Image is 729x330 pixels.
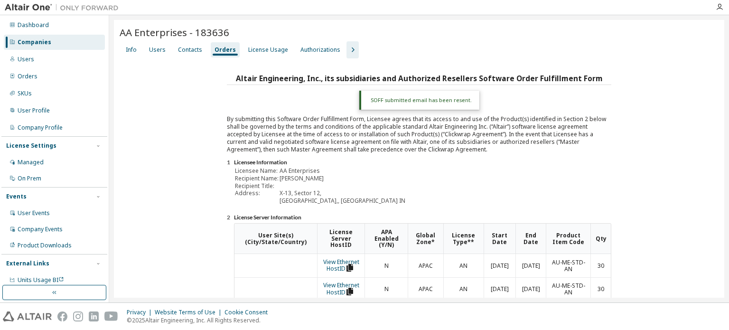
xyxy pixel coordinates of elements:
td: 30 [590,277,611,301]
div: User Profile [18,107,50,114]
th: End Date [515,224,546,254]
td: AA Enterprises [280,168,405,174]
div: Company Events [18,226,63,233]
td: [DATE] [515,277,546,301]
div: SKUs [18,90,32,97]
div: Info [126,46,137,54]
td: [DATE] [484,254,515,277]
div: Orders [215,46,236,54]
div: User Events [18,209,50,217]
td: [DATE] [515,254,546,277]
a: View Ethernet HostID [323,281,359,296]
div: Product Downloads [18,242,72,249]
th: Product Item Code [546,224,590,254]
div: Authorizations [300,46,340,54]
p: © 2025 Altair Engineering, Inc. All Rights Reserved. [127,316,273,324]
img: youtube.svg [104,311,118,321]
td: APAC [408,277,443,301]
div: Events [6,193,27,200]
div: Dashboard [18,21,49,29]
img: facebook.svg [57,311,67,321]
td: N [364,277,408,301]
h3: Altair Engineering, Inc., its subsidiaries and Authorized Resellers Software Order Fulfillment Form [227,72,611,85]
td: 30 [590,254,611,277]
div: Companies [18,38,51,46]
a: View Ethernet HostID [323,258,359,273]
th: APA Enabled (Y/N) [364,224,408,254]
td: [DATE] [484,277,515,301]
td: APAC [408,254,443,277]
th: User Site(s) (City/State/Country) [234,224,317,254]
td: X-13, Sector 12, [280,190,405,197]
th: Qty [590,224,611,254]
div: *Global Zones: =[GEOGRAPHIC_DATA], =[GEOGRAPHIC_DATA], =Asia/[GEOGRAPHIC_DATA] **License Types: -... [234,223,611,320]
li: Licensee Information [234,159,611,167]
td: Recipient Title: [235,183,279,189]
div: Privacy [127,309,155,316]
div: Website Terms of Use [155,309,224,316]
td: AN [443,277,484,301]
img: altair_logo.svg [3,311,52,321]
span: Units Usage BI [18,276,64,284]
th: License Type** [443,224,484,254]
div: License Settings [6,142,56,150]
div: License Usage [248,46,288,54]
td: AU-ME-STD-AN [546,254,590,277]
td: [PERSON_NAME] [280,175,405,182]
div: Orders [18,73,37,80]
td: Recipient Name: [235,175,279,182]
div: Company Profile [18,124,63,132]
td: AU-ME-STD-AN [546,277,590,301]
td: Licensee Name: [235,168,279,174]
td: AN [443,254,484,277]
th: License Server HostID [317,224,364,254]
img: linkedin.svg [89,311,99,321]
th: Global Zone* [408,224,443,254]
th: Start Date [484,224,515,254]
div: Managed [18,159,44,166]
td: N [364,254,408,277]
div: External Links [6,260,49,267]
li: License Server Information [234,214,611,222]
div: Contacts [178,46,202,54]
div: On Prem [18,175,41,182]
span: AA Enterprises - 183636 [120,26,229,39]
div: SOFF submitted email has been resent. [359,91,479,110]
div: Users [149,46,166,54]
div: Cookie Consent [224,309,273,316]
img: instagram.svg [73,311,83,321]
td: Address: [235,190,279,197]
td: [GEOGRAPHIC_DATA],, [GEOGRAPHIC_DATA] IN [280,198,405,204]
div: Users [18,56,34,63]
img: Altair One [5,3,123,12]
